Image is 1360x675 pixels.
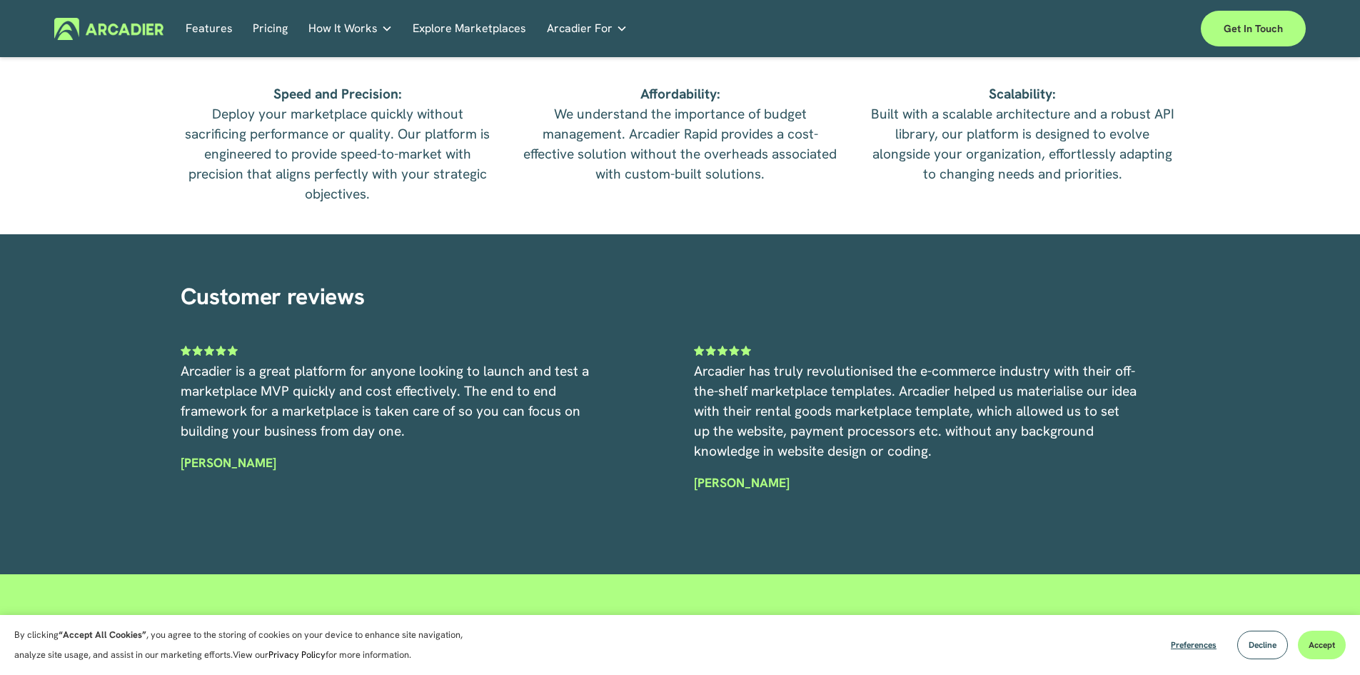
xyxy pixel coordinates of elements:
span: Arcadier For [547,19,613,39]
a: Explore Marketplaces [413,18,526,40]
span: Preferences [1171,639,1217,651]
a: Pricing [253,18,288,40]
button: Preferences [1160,631,1227,659]
strong: Scalability: [989,85,1056,103]
strong: Affordability: [640,85,720,103]
p: By clicking , you agree to the storing of cookies on your device to enhance site navigation, anal... [14,625,478,665]
p: We understand the importance of budget management. Arcadier Rapid provides a cost-effective solut... [523,84,837,184]
a: Privacy Policy [268,649,326,661]
a: folder dropdown [547,18,628,40]
a: Features [186,18,233,40]
span: Arcadier has truly revolutionised the e-commerce industry with their off-the-shelf marketplace te... [694,362,1140,460]
strong: [PERSON_NAME] [694,474,790,491]
span: Decline [1249,639,1276,651]
img: Arcadier [54,18,163,40]
a: folder dropdown [308,18,393,40]
strong: [PERSON_NAME] [181,454,276,471]
button: Decline [1237,631,1288,659]
span: Arcadier is a great platform for anyone looking to launch and test a marketplace MVP quickly and ... [181,362,593,440]
iframe: Chat Widget [1289,606,1360,675]
p: Built with a scalable architecture and a robust API library, our platform is designed to evolve a... [865,84,1180,184]
span: How It Works [308,19,378,39]
span: Customer reviews [181,281,365,311]
p: Deploy your marketplace quickly without sacrificing performance or quality. Our platform is engin... [181,84,495,204]
strong: Speed and Precision: [273,85,402,103]
a: Get in touch [1201,11,1306,46]
strong: “Accept All Cookies” [59,629,146,641]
